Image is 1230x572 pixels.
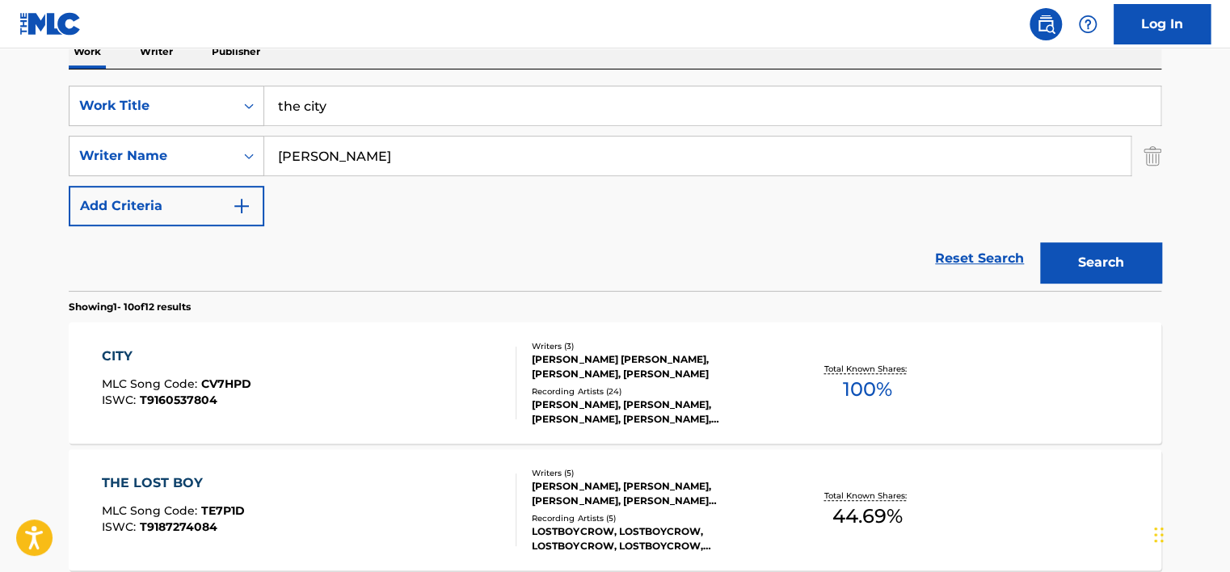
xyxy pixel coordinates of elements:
[532,479,776,508] div: [PERSON_NAME], [PERSON_NAME], [PERSON_NAME], [PERSON_NAME] [PERSON_NAME], [PERSON_NAME] [PERSON_N...
[19,12,82,36] img: MLC Logo
[532,397,776,427] div: [PERSON_NAME], [PERSON_NAME], [PERSON_NAME], [PERSON_NAME], [PERSON_NAME], [PERSON_NAME], [PERSON...
[1030,8,1062,40] a: Public Search
[69,86,1161,291] form: Search Form
[69,186,264,226] button: Add Criteria
[69,300,191,314] p: Showing 1 - 10 of 12 results
[1040,242,1161,283] button: Search
[207,35,265,69] p: Publisher
[1154,511,1164,559] div: টেনে আনুন
[69,35,106,69] p: Work
[69,322,1161,444] a: CITYMLC Song Code:CV7HPDISWC:T9160537804Writers (3)[PERSON_NAME] [PERSON_NAME], [PERSON_NAME], [P...
[232,196,251,216] img: 9d2ae6d4665cec9f34b9.svg
[140,519,217,534] span: T9187274084
[102,376,201,391] span: MLC Song Code :
[824,363,910,375] p: Total Known Shares:
[79,146,225,166] div: Writer Name
[1149,494,1230,572] iframe: Chat Widget
[1144,136,1161,176] img: Delete Criterion
[532,512,776,524] div: Recording Artists ( 5 )
[1036,15,1055,34] img: search
[1114,4,1211,44] a: Log In
[1078,15,1097,34] img: help
[201,376,251,391] span: CV7HPD
[102,347,251,366] div: CITY
[532,340,776,352] div: Writers ( 3 )
[832,502,902,531] span: 44.69 %
[842,375,891,404] span: 100 %
[102,393,140,407] span: ISWC :
[102,503,201,518] span: MLC Song Code :
[532,524,776,553] div: LOSTBOYCROW, LOSTBOYCROW, LOSTBOYCROW, LOSTBOYCROW, LOSTBOYCROW
[79,96,225,116] div: Work Title
[824,490,910,502] p: Total Known Shares:
[102,519,140,534] span: ISWC :
[532,385,776,397] div: Recording Artists ( 24 )
[69,449,1161,570] a: THE LOST BOYMLC Song Code:TE7P1DISWC:T9187274084Writers (5)[PERSON_NAME], [PERSON_NAME], [PERSON_...
[201,503,245,518] span: TE7P1D
[927,241,1032,276] a: Reset Search
[102,473,245,493] div: THE LOST BOY
[1072,8,1104,40] div: Help
[135,35,178,69] p: Writer
[1149,494,1230,572] div: চ্যাট উইজেট
[532,467,776,479] div: Writers ( 5 )
[140,393,217,407] span: T9160537804
[532,352,776,381] div: [PERSON_NAME] [PERSON_NAME], [PERSON_NAME], [PERSON_NAME]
